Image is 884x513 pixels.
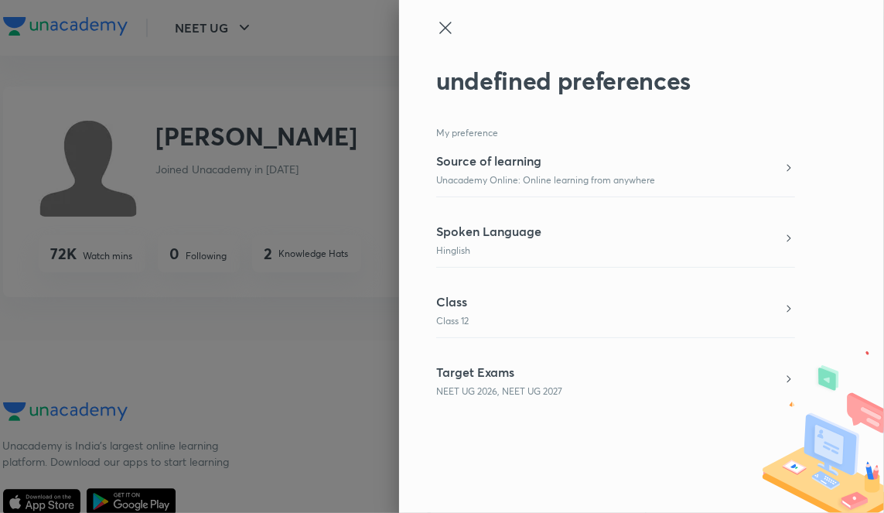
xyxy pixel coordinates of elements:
[436,363,562,381] h5: Target Exams
[436,292,469,311] h5: Class
[436,385,562,398] p: NEET UG 2026, NEET UG 2027
[722,351,884,513] img: pref-image
[436,173,655,187] p: Unacademy Online: Online learning from anywhere
[436,65,795,96] h2: undefined preferences
[436,127,795,139] p: My preference
[436,314,469,328] p: Class 12
[436,222,541,241] h5: Spoken Language
[436,152,655,170] h5: Source of learning
[436,244,541,258] p: Hinglish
